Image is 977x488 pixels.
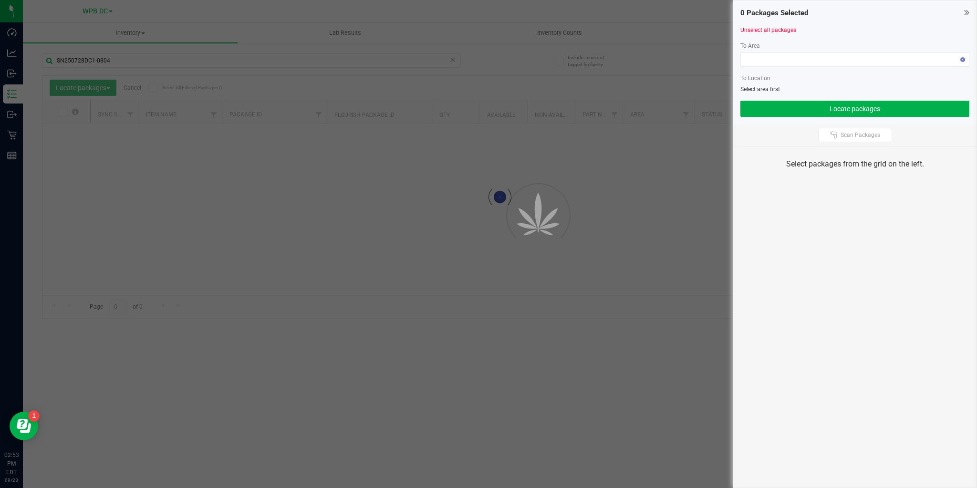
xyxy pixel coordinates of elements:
[740,27,796,33] a: Unselect all packages
[28,410,40,422] iframe: Resource center unread badge
[740,52,969,67] span: NO DATA FOUND
[740,86,780,93] span: Select area first
[841,131,880,139] span: Scan Packages
[740,42,760,49] span: To Area
[10,412,38,440] iframe: Resource center
[740,101,969,117] button: Locate packages
[740,75,770,82] span: To Location
[745,158,965,170] div: Select packages from the grid on the left.
[818,128,892,142] button: Scan Packages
